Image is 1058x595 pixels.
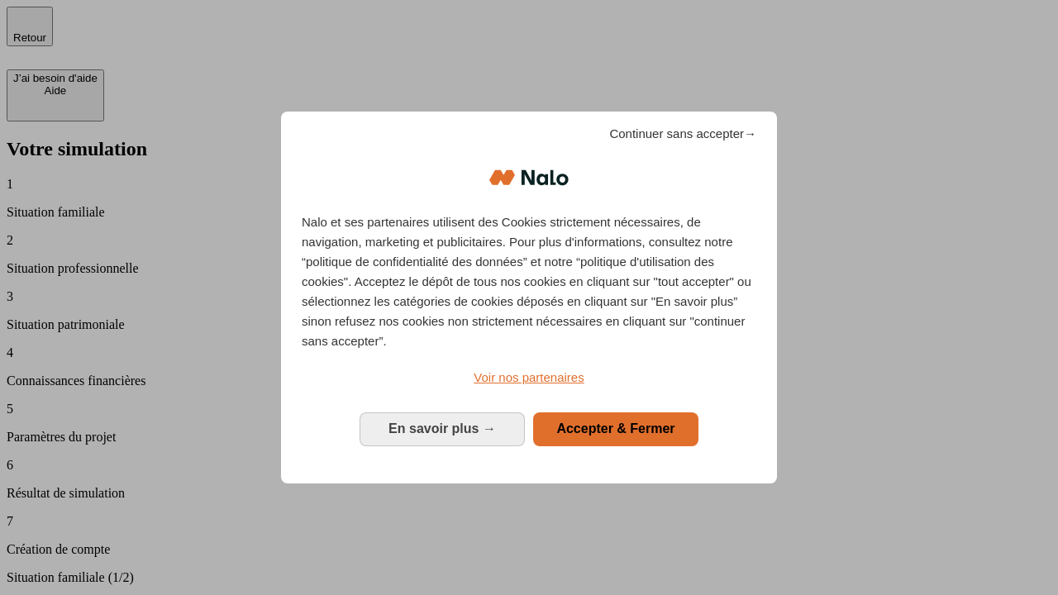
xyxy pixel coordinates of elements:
span: Continuer sans accepter→ [609,124,756,144]
img: Logo [489,153,569,202]
div: Bienvenue chez Nalo Gestion du consentement [281,112,777,483]
span: Voir nos partenaires [474,370,584,384]
a: Voir nos partenaires [302,368,756,388]
span: Accepter & Fermer [556,421,674,436]
p: Nalo et ses partenaires utilisent des Cookies strictement nécessaires, de navigation, marketing e... [302,212,756,351]
button: Accepter & Fermer: Accepter notre traitement des données et fermer [533,412,698,445]
span: En savoir plus → [388,421,496,436]
button: En savoir plus: Configurer vos consentements [360,412,525,445]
